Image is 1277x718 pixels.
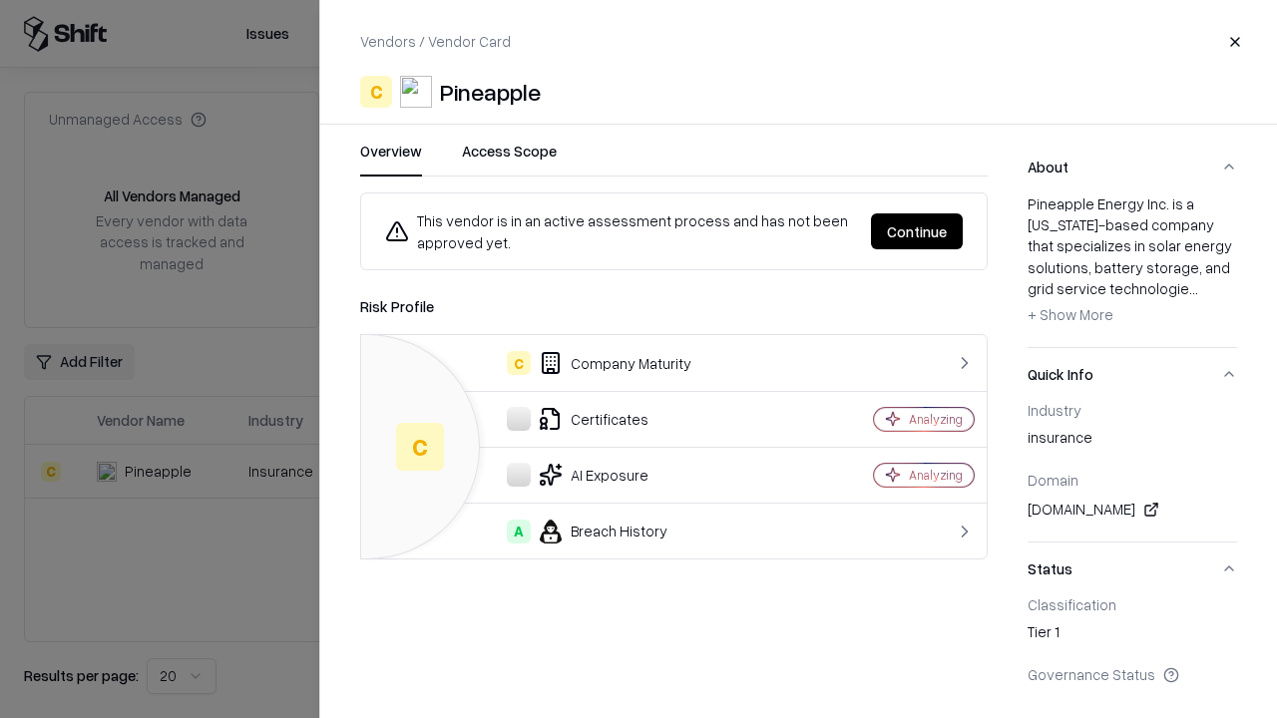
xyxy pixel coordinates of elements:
button: Quick Info [1028,348,1237,401]
button: Continue [871,213,963,249]
p: Vendors / Vendor Card [360,31,511,52]
div: Governance Status [1028,665,1237,683]
button: About [1028,141,1237,193]
div: Domain [1028,471,1237,489]
div: Analyzing [909,411,963,428]
div: C [396,423,444,471]
div: This vendor is in an active assessment process and has not been approved yet. [385,209,855,253]
div: Quick Info [1028,401,1237,541]
img: Pineapple [400,76,432,108]
div: Industry [1028,401,1237,419]
div: Tier 1 [1028,621,1237,649]
div: C [360,76,392,108]
span: ... [1189,279,1198,297]
button: Status [1028,542,1237,595]
div: AI Exposure [377,463,804,487]
div: insurance [1028,427,1237,455]
button: + Show More [1028,299,1113,331]
button: Access Scope [462,141,557,177]
div: Risk Profile [360,294,988,318]
div: Certificates [377,407,804,431]
div: A [507,520,531,543]
div: Analyzing [909,467,963,484]
div: Pineapple [440,76,541,108]
div: About [1028,193,1237,347]
div: Classification [1028,595,1237,613]
div: [DOMAIN_NAME] [1028,498,1237,522]
div: Company Maturity [377,351,804,375]
div: C [507,351,531,375]
div: Breach History [377,520,804,543]
div: Pineapple Energy Inc. is a [US_STATE]-based company that specializes in solar energy solutions, b... [1028,193,1237,331]
button: Overview [360,141,422,177]
span: + Show More [1028,305,1113,323]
